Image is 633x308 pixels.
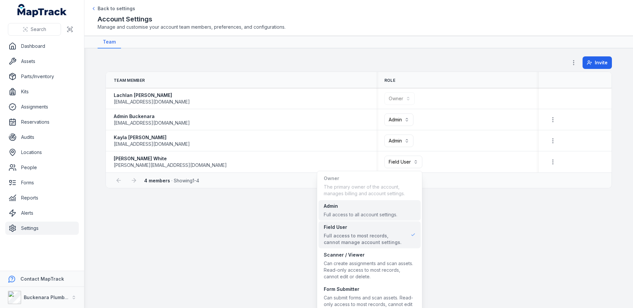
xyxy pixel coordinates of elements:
[324,175,415,182] div: Owner
[324,232,406,246] div: Full access to most records, cannot manage account settings.
[324,211,397,218] div: Full access to all account settings.
[324,260,415,280] div: Can create assignments and scan assets. Read-only access to most records, cannot edit or delete.
[324,224,406,231] div: Field User
[324,286,415,293] div: Form Submitter
[324,184,415,197] div: The primary owner of the account, manages billing and account settings.
[384,156,422,168] button: Field User
[324,252,415,258] div: Scanner / Viewer
[324,203,397,209] div: Admin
